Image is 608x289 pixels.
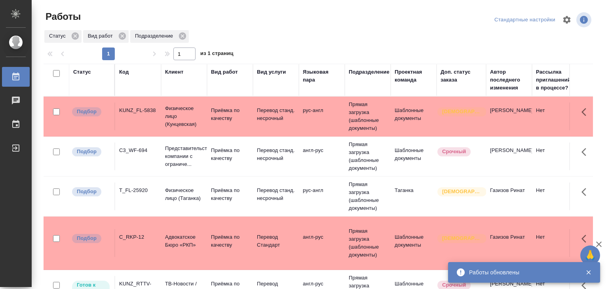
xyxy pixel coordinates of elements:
[532,229,578,257] td: Нет
[490,68,528,92] div: Автор последнего изменения
[577,229,596,248] button: Здесь прячутся важные кнопки
[77,188,97,196] p: Подбор
[486,229,532,257] td: Газизов Ринат
[73,68,91,76] div: Статус
[469,268,574,276] div: Работы обновлены
[345,177,391,216] td: Прямая загрузка (шаблонные документы)
[211,146,249,162] p: Приёмка по качеству
[71,146,110,157] div: Можно подбирать исполнителей
[349,68,389,76] div: Подразделение
[135,32,176,40] p: Подразделение
[583,247,597,264] span: 🙏
[165,233,203,249] p: Адвокатское Бюро «РКП»
[442,188,482,196] p: [DEMOGRAPHIC_DATA]
[532,143,578,170] td: Нет
[257,68,286,76] div: Вид услуги
[211,68,238,76] div: Вид работ
[165,105,203,128] p: Физическое лицо (Кунцевская)
[442,281,466,289] p: Срочный
[486,143,532,170] td: [PERSON_NAME]
[71,106,110,117] div: Можно подбирать исполнителей
[580,269,597,276] button: Закрыть
[577,143,596,162] button: Здесь прячутся важные кнопки
[486,183,532,210] td: Газизов Ринат
[442,234,482,242] p: [DEMOGRAPHIC_DATA]
[345,137,391,176] td: Прямая загрузка (шаблонные документы)
[536,68,574,92] div: Рассылка приглашений в процессе?
[486,103,532,130] td: [PERSON_NAME]
[119,186,157,194] div: T_FL-25920
[345,97,391,136] td: Прямая загрузка (шаблонные документы)
[211,186,249,202] p: Приёмка по качеству
[441,68,482,84] div: Доп. статус заказа
[83,30,129,43] div: Вид работ
[576,12,593,27] span: Посмотреть информацию
[257,233,295,249] p: Перевод Стандарт
[303,68,341,84] div: Языковая пара
[391,143,437,170] td: Шаблонные документы
[130,30,189,43] div: Подразделение
[88,32,116,40] p: Вид работ
[577,183,596,202] button: Здесь прячутся важные кнопки
[257,146,295,162] p: Перевод станд. несрочный
[77,108,97,116] p: Подбор
[391,183,437,210] td: Таганка
[299,183,345,210] td: рус-англ
[299,143,345,170] td: англ-рус
[557,10,576,29] span: Настроить таблицу
[395,68,433,84] div: Проектная команда
[442,108,482,116] p: [DEMOGRAPHIC_DATA]
[77,234,97,242] p: Подбор
[442,148,466,156] p: Срочный
[44,10,81,23] span: Работы
[77,148,97,156] p: Подбор
[257,186,295,202] p: Перевод станд. несрочный
[119,233,157,241] div: C_RKP-12
[532,103,578,130] td: Нет
[391,229,437,257] td: Шаблонные документы
[299,229,345,257] td: англ-рус
[44,30,82,43] div: Статус
[119,68,129,76] div: Код
[345,223,391,263] td: Прямая загрузка (шаблонные документы)
[211,233,249,249] p: Приёмка по качеству
[165,68,183,76] div: Клиент
[119,146,157,154] div: C3_WF-694
[119,106,157,114] div: KUNZ_FL-5838
[165,144,203,168] p: Представительство компании с ограниче...
[492,14,557,26] div: split button
[299,103,345,130] td: рус-англ
[165,186,203,202] p: Физическое лицо (Таганка)
[580,245,600,265] button: 🙏
[211,106,249,122] p: Приёмка по качеству
[71,233,110,244] div: Можно подбирать исполнителей
[391,103,437,130] td: Шаблонные документы
[200,49,234,60] span: из 1 страниц
[49,32,68,40] p: Статус
[532,183,578,210] td: Нет
[577,103,596,122] button: Здесь прячутся важные кнопки
[257,106,295,122] p: Перевод станд. несрочный
[71,186,110,197] div: Можно подбирать исполнителей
